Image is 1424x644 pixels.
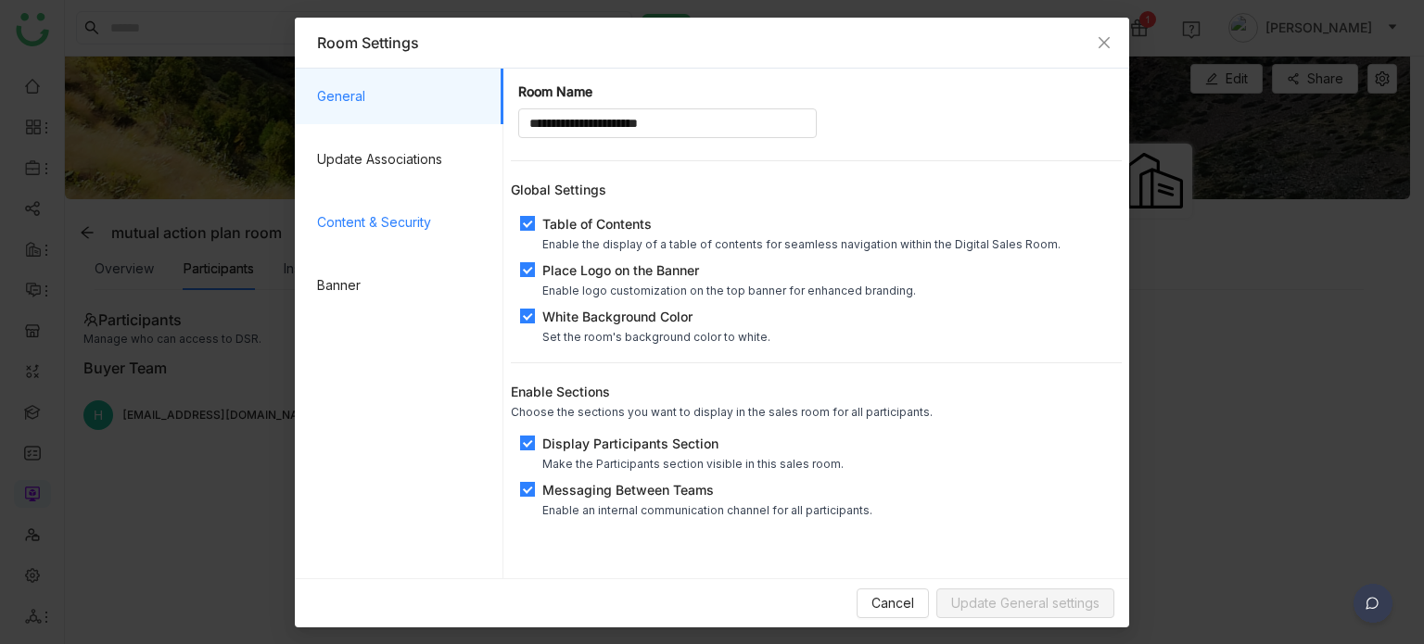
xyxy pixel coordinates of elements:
span: General [317,69,489,124]
span: Update Associations [317,132,489,187]
img: dsr-chat-floating.svg [1350,584,1396,630]
button: Close [1079,18,1129,68]
div: Global Settings [511,180,1122,199]
div: Messaging Between Teams [542,480,872,499]
div: Table of Contents [542,214,1061,234]
div: Enable an internal communication channel for all participants. [542,503,872,517]
div: Display Participants Section [542,434,844,453]
div: Enable Sections [511,382,1122,401]
span: Cancel [871,593,914,613]
div: Make the Participants section visible in this sales room. [542,457,844,471]
button: Cancel [857,588,929,618]
div: Place Logo on the Banner [542,260,916,280]
div: Set the room's background color to white. [542,330,770,344]
span: Banner [317,258,489,313]
div: Enable logo customization on the top banner for enhanced branding. [542,284,916,297]
div: White Background Color [542,307,770,326]
div: Room Settings [317,32,1107,53]
button: Update General settings [936,588,1114,618]
label: Room Name [518,83,592,100]
div: Enable the display of a table of contents for seamless navigation within the Digital Sales Room. [542,237,1061,251]
span: Content & Security [317,195,489,250]
div: Choose the sections you want to display in the sales room for all participants. [511,405,1122,419]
